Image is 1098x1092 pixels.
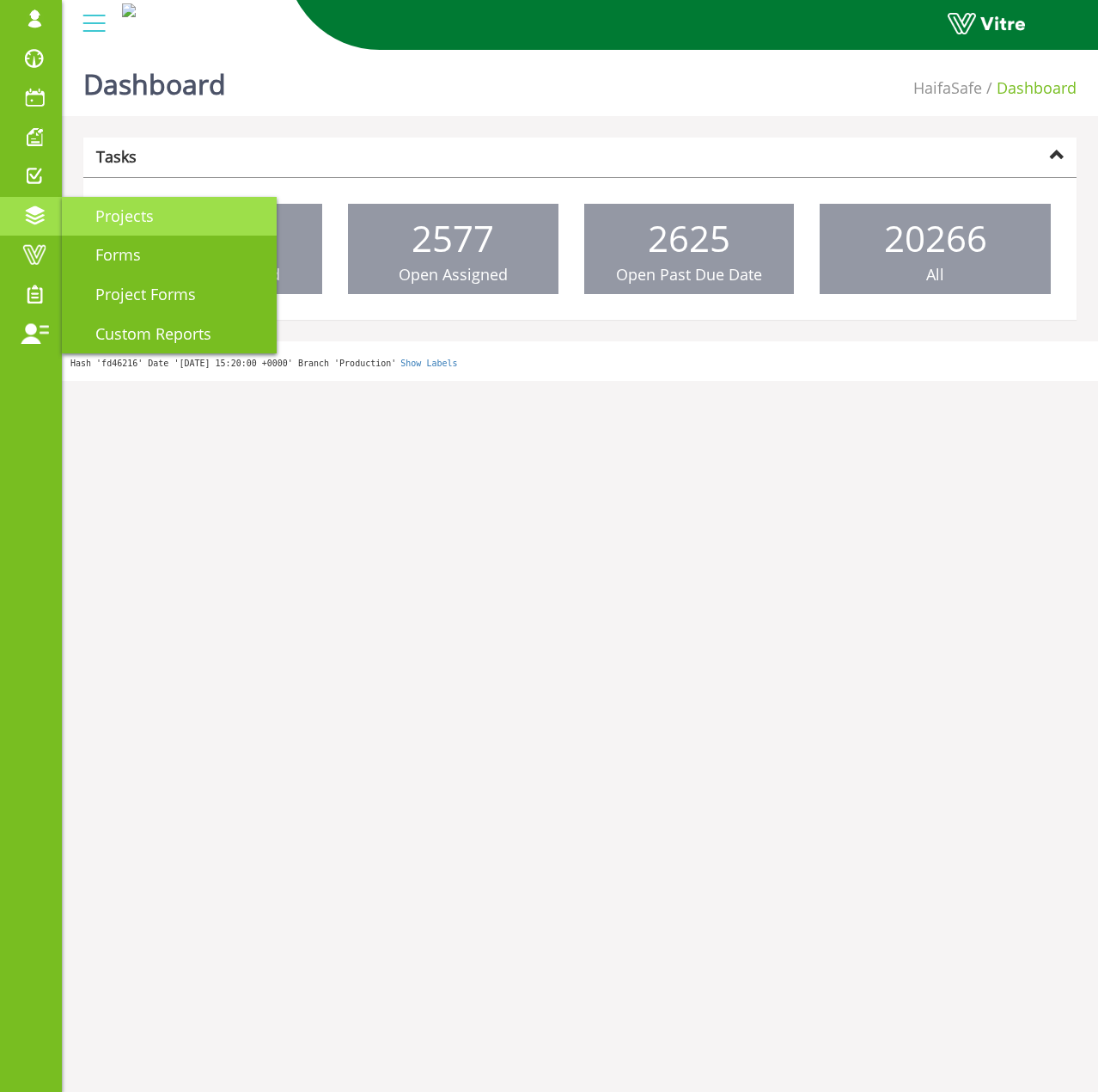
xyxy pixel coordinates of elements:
[96,146,137,167] strong: Tasks
[348,204,558,295] a: 2577 Open Assigned
[884,213,987,262] span: 20266
[75,244,141,265] span: Forms
[913,77,982,98] a: HaifaSafe
[584,204,795,295] a: 2625 Open Past Due Date
[70,359,396,368] span: Hash 'fd46216' Date '[DATE] 15:20:00 +0000' Branch 'Production'
[399,264,508,285] span: Open Assigned
[83,43,226,116] h1: Dashboard
[400,359,457,368] a: Show Labels
[75,323,211,344] span: Custom Reports
[62,315,277,354] a: Custom Reports
[820,204,1051,295] a: 20266 All
[62,275,277,315] a: Project Forms
[75,206,154,226] span: Projects
[616,264,762,285] span: Open Past Due Date
[648,213,730,262] span: 2625
[75,284,196,304] span: Project Forms
[122,3,136,17] img: c0dca6a0-d8b6-4077-9502-601a54a2ea4a.jpg
[982,77,1077,100] li: Dashboard
[62,236,277,275] a: Forms
[926,264,944,285] span: All
[62,197,277,236] a: Projects
[412,213,494,262] span: 2577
